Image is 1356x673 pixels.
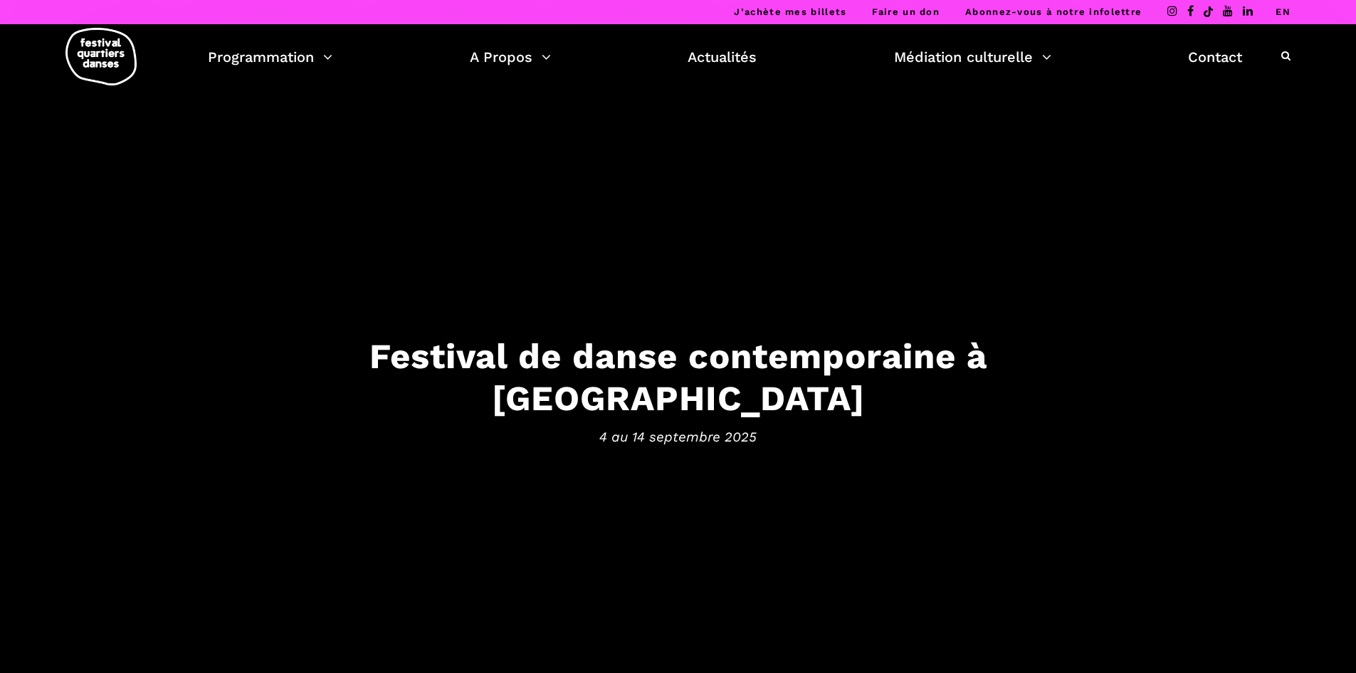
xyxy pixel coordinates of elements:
a: J’achète mes billets [734,6,846,17]
a: Actualités [688,45,757,69]
img: logo-fqd-med [65,28,137,85]
a: Faire un don [872,6,940,17]
h3: Festival de danse contemporaine à [GEOGRAPHIC_DATA] [237,335,1120,419]
a: Médiation culturelle [894,45,1051,69]
a: Abonnez-vous à notre infolettre [965,6,1142,17]
a: Programmation [208,45,332,69]
a: EN [1276,6,1291,17]
a: A Propos [470,45,551,69]
span: 4 au 14 septembre 2025 [237,426,1120,447]
a: Contact [1188,45,1242,69]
